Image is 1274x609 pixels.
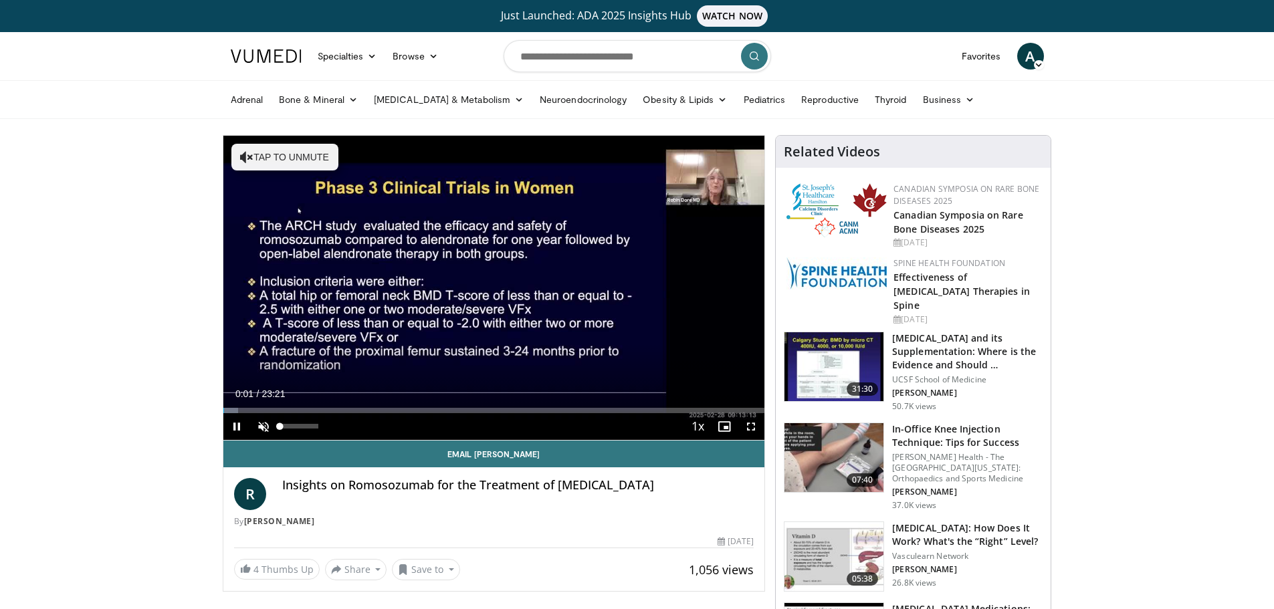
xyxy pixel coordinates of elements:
a: [MEDICAL_DATA] & Metabolism [366,86,532,113]
input: Search topics, interventions [504,40,771,72]
h3: [MEDICAL_DATA] and its Supplementation: Where is the Evidence and Should … [892,332,1043,372]
p: [PERSON_NAME] Health - The [GEOGRAPHIC_DATA][US_STATE]: Orthopaedics and Sports Medicine [892,452,1043,484]
span: 1,056 views [689,562,754,578]
a: Neuroendocrinology [532,86,635,113]
a: [PERSON_NAME] [244,515,315,527]
p: [PERSON_NAME] [892,388,1043,398]
h3: [MEDICAL_DATA]: How Does It Work? What's the “Right” Level? [892,521,1043,548]
div: Progress Bar [223,408,765,413]
a: 07:40 In-Office Knee Injection Technique: Tips for Success [PERSON_NAME] Health - The [GEOGRAPHIC... [784,422,1043,511]
div: By [234,515,754,527]
a: Just Launched: ADA 2025 Insights HubWATCH NOW [233,5,1042,27]
button: Unmute [250,413,277,440]
span: 23:21 [261,388,285,399]
div: [DATE] [893,237,1040,249]
span: 4 [253,563,259,576]
h4: Related Videos [784,144,880,160]
p: [PERSON_NAME] [892,564,1043,575]
p: [PERSON_NAME] [892,487,1043,497]
a: Spine Health Foundation [893,257,1005,269]
div: [DATE] [893,314,1040,326]
a: Obesity & Lipids [635,86,735,113]
div: Volume Level [280,424,318,429]
a: 31:30 [MEDICAL_DATA] and its Supplementation: Where is the Evidence and Should … UCSF School of M... [784,332,1043,412]
a: Adrenal [223,86,272,113]
a: Effectiveness of [MEDICAL_DATA] Therapies in Spine [893,271,1030,312]
a: 05:38 [MEDICAL_DATA]: How Does It Work? What's the “Right” Level? Vasculearn Network [PERSON_NAME... [784,521,1043,592]
img: 57d53db2-a1b3-4664-83ec-6a5e32e5a601.png.150x105_q85_autocrop_double_scale_upscale_version-0.2.jpg [786,257,887,289]
span: / [257,388,259,399]
a: Business [915,86,983,113]
p: Vasculearn Network [892,551,1043,562]
p: 26.8K views [892,578,936,588]
a: Canadian Symposia on Rare Bone Diseases 2025 [893,183,1039,207]
h3: In-Office Knee Injection Technique: Tips for Success [892,422,1043,449]
a: Favorites [954,43,1009,70]
button: Save to [392,559,460,580]
video-js: Video Player [223,136,765,441]
h4: Insights on Romosozumab for the Treatment of [MEDICAL_DATA] [282,478,754,493]
button: Enable picture-in-picture mode [711,413,738,440]
p: UCSF School of Medicine [892,374,1043,385]
a: R [234,478,266,510]
a: Bone & Mineral [271,86,366,113]
img: 9b54ede4-9724-435c-a780-8950048db540.150x105_q85_crop-smart_upscale.jpg [784,423,883,493]
img: VuMedi Logo [231,49,302,63]
img: 59b7dea3-8883-45d6-a110-d30c6cb0f321.png.150x105_q85_autocrop_double_scale_upscale_version-0.2.png [786,183,887,237]
span: 07:40 [847,473,879,487]
button: Pause [223,413,250,440]
a: Email [PERSON_NAME] [223,441,765,467]
button: Playback Rate [684,413,711,440]
span: WATCH NOW [697,5,768,27]
span: 05:38 [847,572,879,586]
a: Thyroid [867,86,915,113]
a: Pediatrics [736,86,794,113]
button: Share [325,559,387,580]
a: A [1017,43,1044,70]
button: Fullscreen [738,413,764,440]
a: Reproductive [793,86,867,113]
span: 31:30 [847,382,879,396]
p: 50.7K views [892,401,936,412]
img: 8daf03b8-df50-44bc-88e2-7c154046af55.150x105_q85_crop-smart_upscale.jpg [784,522,883,592]
a: Canadian Symposia on Rare Bone Diseases 2025 [893,209,1023,235]
img: 4bb25b40-905e-443e-8e37-83f056f6e86e.150x105_q85_crop-smart_upscale.jpg [784,332,883,402]
a: Specialties [310,43,385,70]
button: Tap to unmute [231,144,338,170]
a: 4 Thumbs Up [234,559,320,580]
a: Browse [385,43,446,70]
div: [DATE] [718,535,754,547]
span: 0:01 [235,388,253,399]
p: 37.0K views [892,500,936,511]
